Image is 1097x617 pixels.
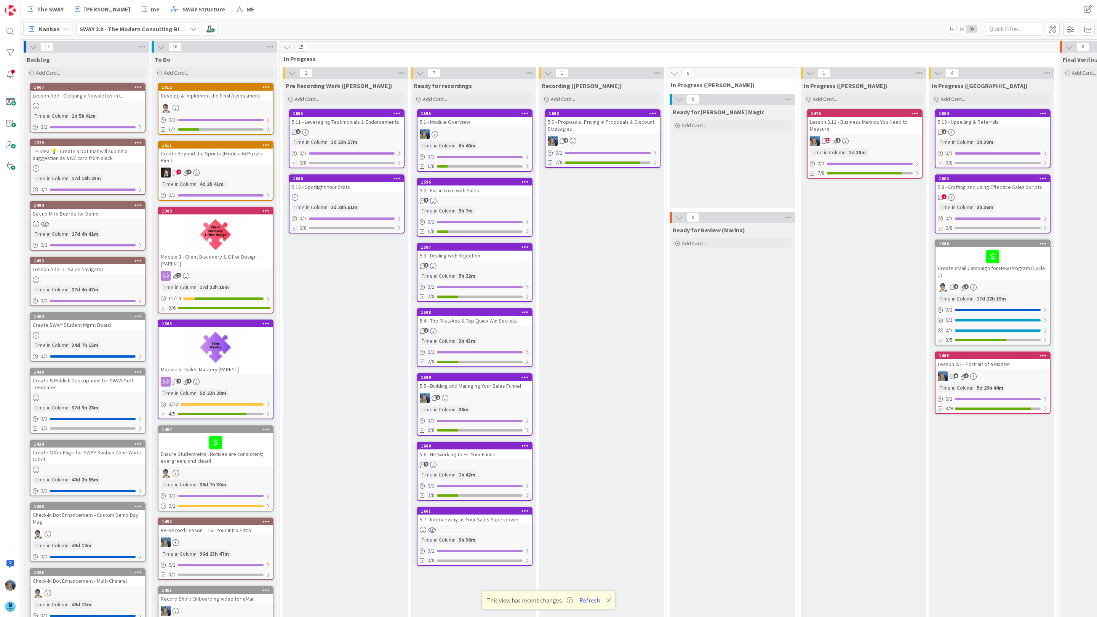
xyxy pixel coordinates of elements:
div: 0/1 [935,315,1050,325]
span: 3/5 [945,336,953,344]
img: TP [938,282,948,292]
div: 0/1 [158,190,273,200]
span: 0 / 1 [427,218,435,226]
span: 12 [825,138,830,143]
div: 1611Create Beyond the Sprints (Module 6) Puzzle Piece [158,142,273,165]
span: 0 / 1 [555,149,563,157]
a: 1494Set up Miro Boards for DemoTime in Column:27d 4h 41m0/1 [30,201,146,251]
span: 0 / 1 [427,348,435,356]
div: 16035.9 - Proposals, Pricing in Proposals & Discount Strategies [545,110,660,134]
div: 1448 [34,369,145,375]
div: Time in Column [420,206,456,215]
div: 1595 [417,110,532,117]
img: MA [548,136,558,146]
div: 0/1 [30,296,145,305]
div: TP Idea 💡- Create a bot that will submit a suggestion as a KZ card from slack [30,146,145,163]
div: 0/1 [935,394,1050,404]
span: 0 / 12 [168,400,178,408]
a: 1464Create SWAY Student Mgmt BoardTime in Column:34d 7h 15m0/1 [30,312,146,362]
span: 0 / 1 [299,149,307,157]
span: Add Card... [682,122,706,129]
span: 1/8 [427,227,435,235]
span: 0 / 1 [40,415,48,423]
span: 1 [187,379,192,384]
span: : [456,272,457,280]
div: Module 5 - Sales Mastery [PARENT] [158,364,273,374]
span: 0 / 1 [168,116,176,124]
div: 15965.2 - Fall in Love with Sales [417,179,532,195]
div: MA [545,136,660,146]
span: 2/8 [427,293,435,301]
div: Time in Column [938,203,974,211]
span: 0/8 [945,224,953,232]
div: Time in Column [161,180,197,188]
span: 1 [836,138,841,143]
div: Time in Column [33,112,69,120]
span: : [328,203,329,211]
div: 17d 22h 19m [975,294,1008,303]
span: 0 / 1 [945,316,953,324]
a: 15965.2 - Fall in Love with SalesTime in Column:5h 7m0/11/8 [417,178,533,237]
a: 1529TP Idea 💡- Create a bot that will submit a suggestion as a KZ card from slackTime in Column:1... [30,139,146,195]
span: 7/8 [555,158,563,166]
a: 1475Lesson 3.12 - Business Metrics You Need to MeasureMATime in Column:1d 38m0/17/8 [807,109,923,179]
a: 16055.11 - Leveraging Testimonials & EndorsementsTime in Column:2d 23h 57m0/10/8 [289,109,405,168]
div: 5.4 - Top Mistakes & Top Quick Win Secrets [417,316,532,326]
span: 1/8 [427,162,435,170]
div: 1494 [30,202,145,209]
div: 5.9 - Proposals, Pricing in Proposals & Discount Strategies [545,117,660,134]
div: 1475Lesson 3.12 - Business Metrics You Need to Measure [808,110,922,134]
img: Visit kanbanzone.com [5,5,16,16]
div: 1599 [417,374,532,381]
span: The SWAY [37,5,64,14]
div: 0/1 [935,326,1050,335]
a: 1611Create Beyond the Sprints (Module 6) Puzzle PieceBNTime in Column:4d 2h 41m0/1 [158,141,273,201]
span: 2 [424,328,429,333]
span: : [456,141,457,150]
div: 0/1 [289,149,404,158]
div: 2d 20h 51m [329,203,359,211]
div: 0/1 [30,240,145,250]
div: 6h 40m [457,141,477,150]
div: 5.10 - Upselling & Referrals [935,117,1050,127]
div: 1599 [421,375,532,380]
div: 0/1 [935,214,1050,223]
div: MA [935,371,1050,381]
span: 6/6 [168,304,176,312]
div: 1d 5h 41m [70,112,98,120]
div: 1612 [162,85,273,90]
div: 15995.5 - Building and Managing Your Sales Funnel [417,374,532,391]
span: 2 [942,194,947,199]
span: 0/8 [945,159,953,167]
span: : [974,384,975,392]
span: : [328,138,329,146]
div: 1597 [421,245,532,250]
div: Time in Column [420,141,456,150]
div: Create SWAY Student Mgmt Board [30,320,145,330]
span: : [456,405,457,414]
div: 1596 [421,179,532,185]
span: 4 [953,284,958,289]
div: 0/1 [30,122,145,132]
div: Create & Publish Descriptions for SWAY-Soft Templates [30,376,145,392]
div: Time in Column [420,405,456,414]
a: 1493Lesson Add - LI Sales NavigatorTime in Column:27d 4h 47m0/1 [30,257,146,306]
div: 1360Create eMail Campaign for New Program (Cycle 1) [935,240,1050,280]
div: 5.11 - Leveraging Testimonials & Endorsements [289,117,404,127]
b: SWAY 2.0 - The Modern Consulting Blueprint [80,25,200,33]
div: Time in Column [420,337,456,345]
div: 1604 [935,110,1050,117]
div: 1606 [289,175,404,182]
span: Add Card... [682,240,706,247]
div: 1360 [939,241,1050,246]
span: Add Card... [295,96,319,102]
div: MA [808,136,922,146]
div: 5d 23h 44m [975,384,1005,392]
div: 0/1 [289,214,404,223]
a: ME [232,2,259,16]
span: 1 [176,169,181,174]
span: 8/9 [945,404,953,412]
div: 0/1 [417,217,532,227]
span: ME [246,5,254,14]
a: 1448Create & Publish Descriptions for SWAY-Soft TemplatesTime in Column:37d 3h 28m0/10/3 [30,368,146,434]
